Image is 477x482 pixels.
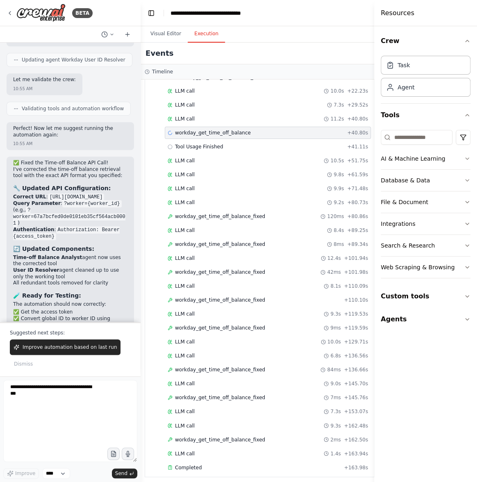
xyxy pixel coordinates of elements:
div: Tools [381,127,470,285]
span: LLM call [175,116,195,122]
span: 9.2s [334,199,344,206]
strong: Query Parameter [13,200,61,206]
div: 10:55 AM [13,86,32,92]
span: LLM call [175,227,195,234]
h2: ✅ Fixed the Time-off Balance API Call! [13,160,127,166]
button: Web Scraping & Browsing [381,257,470,278]
span: + 80.73s [347,199,368,206]
span: 7.3s [330,408,341,415]
button: Tools [381,104,470,127]
button: Custom tools [381,285,470,308]
span: 9.9s [334,185,344,192]
button: Upload files [107,448,120,460]
span: + 29.52s [347,102,368,108]
span: LLM call [175,352,195,359]
button: Crew [381,30,470,52]
span: + 40.80s [347,130,368,136]
span: 2ms [330,436,341,443]
button: Improve automation based on last run [10,339,120,355]
span: workday_get_time_off_balance_fixed [175,325,265,331]
span: workday_get_time_off_balance [175,130,251,136]
button: Switch to previous chat [98,30,118,39]
div: Search & Research [381,241,435,250]
span: + 22.23s [347,88,368,94]
span: + 162.48s [344,422,368,429]
span: + 129.71s [344,339,368,345]
div: Integrations [381,220,415,228]
p: I've corrected the time-off balance retrieval tool with the exact API format you specified: [13,166,127,179]
li: : [13,194,127,200]
img: Logo [16,4,66,22]
div: BETA [72,8,93,18]
span: + 80.86s [347,213,368,220]
span: Updating agent Workday User ID Resolver [22,57,125,63]
div: File & Document [381,198,428,206]
span: Improve automation based on last run [23,344,117,350]
span: LLM call [175,311,195,317]
span: + 136.56s [344,352,368,359]
div: Database & Data [381,176,430,184]
span: 10.0s [327,339,341,345]
span: LLM call [175,283,195,289]
span: + 136.66s [344,366,368,373]
button: Search & Research [381,235,470,256]
button: Dismiss [10,358,37,370]
div: Crew [381,52,470,103]
span: Tool Usage Finished [175,143,223,150]
span: + 119.53s [344,311,368,317]
span: 9ms [330,325,341,331]
button: Execution [188,25,225,43]
span: + 163.98s [344,464,368,471]
span: + 110.10s [344,297,368,303]
span: Validating tools and automation workflow [22,105,124,112]
button: Agents [381,308,470,331]
span: workday_get_time_off_balance_fixed [175,213,265,220]
p: The automation should now correctly: [13,301,127,308]
button: File & Document [381,191,470,213]
strong: User ID Resolver [13,267,59,273]
button: Send [112,468,137,478]
div: Task [397,61,410,69]
span: + 101.94s [344,255,368,261]
strong: Correct URL [13,194,46,200]
span: + 110.09s [344,283,368,289]
strong: 🧪 Ready for Testing: [13,292,81,299]
span: LLM call [175,157,195,164]
span: 9.3s [330,422,341,429]
span: LLM call [175,380,195,387]
span: workday_get_time_off_balance_fixed [175,297,265,303]
span: + 51.75s [347,157,368,164]
li: : (e.g., ) [13,200,127,227]
li: agent cleaned up to use only the working tool [13,267,127,280]
span: 11.2s [330,116,344,122]
span: Send [115,470,127,477]
span: LLM call [175,255,195,261]
span: + 71.48s [347,185,368,192]
span: + 40.80s [347,116,368,122]
span: Dismiss [14,361,33,367]
span: 120ms [327,213,344,220]
div: 10:55 AM [13,141,32,147]
button: Improve [3,468,39,479]
span: LLM call [175,339,195,345]
button: Database & Data [381,170,470,191]
strong: Time-off Balance Analyst [13,255,82,260]
div: AI & Machine Learning [381,155,445,163]
span: 8ms [334,241,344,248]
li: All redundant tools removed for clarity [13,280,127,286]
button: Click to speak your automation idea [122,448,134,460]
span: LLM call [175,102,195,108]
p: Let me validate the crew: [13,77,76,83]
span: LLM call [175,199,195,206]
span: LLM call [175,88,195,94]
span: + 41.11s [347,143,368,150]
strong: 🔄 Updated Components: [13,246,94,252]
span: + 145.76s [344,394,368,401]
h4: Resources [381,8,414,18]
nav: breadcrumb [170,9,263,17]
code: ?worker={worker_id} [62,200,122,207]
h3: Timeline [152,68,173,75]
span: + 162.50s [344,436,368,443]
span: LLM call [175,450,195,457]
li: ✅ Get the access token [13,309,127,316]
